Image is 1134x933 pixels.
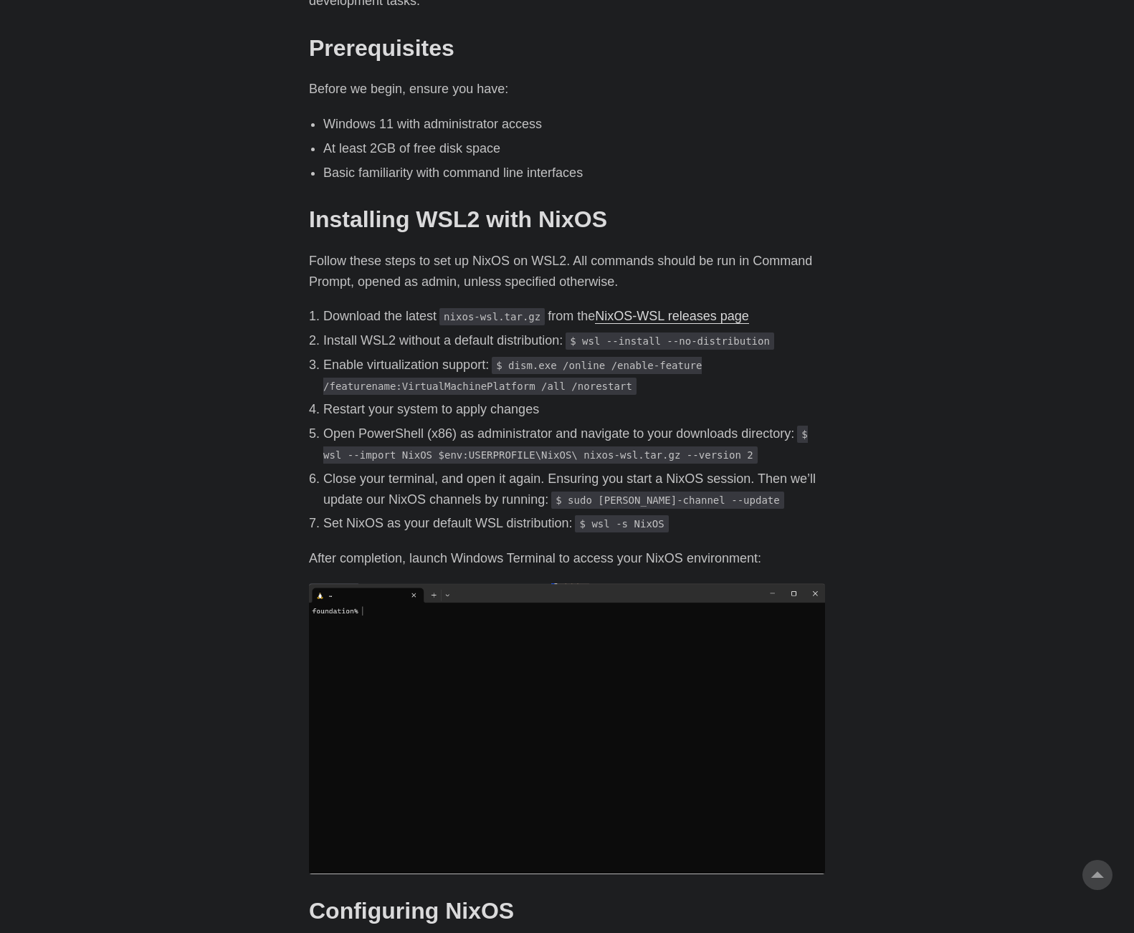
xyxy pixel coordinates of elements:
[323,399,825,420] p: Restart your system to apply changes
[309,548,825,569] p: After completion, launch Windows Terminal to access your NixOS environment:
[309,583,825,874] img: NixOS Terminal Interface
[323,357,702,395] code: $ dism.exe /online /enable-feature /featurename:VirtualMachinePlatform /all /norestart
[309,897,825,924] h2: Configuring NixOS
[323,355,825,396] p: Enable virtualization support:
[323,513,825,534] p: Set NixOS as your default WSL distribution:
[439,308,545,325] code: nixos-wsl.tar.gz
[309,79,825,100] p: Before we begin, ensure you have:
[309,206,825,233] h2: Installing WSL2 with NixOS
[323,138,825,159] li: At least 2GB of free disk space
[323,424,825,465] p: Open PowerShell (x86) as administrator and navigate to your downloads directory:
[309,34,825,62] h2: Prerequisites
[575,515,668,532] code: $ wsl -s NixOS
[323,469,825,510] p: Close your terminal, and open it again. Ensuring you start a NixOS session. Then we’ll update our...
[551,492,784,509] code: $ sudo [PERSON_NAME]-channel --update
[323,306,825,327] p: Download the latest from the
[323,163,825,183] li: Basic familiarity with command line interfaces
[323,330,825,351] p: Install WSL2 without a default distribution:
[309,251,825,292] p: Follow these steps to set up NixOS on WSL2. All commands should be run in Command Prompt, opened ...
[323,114,825,135] li: Windows 11 with administrator access
[595,309,748,323] a: NixOS-WSL releases page
[566,332,774,350] code: $ wsl --install --no-distribution
[1082,860,1112,890] a: go to top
